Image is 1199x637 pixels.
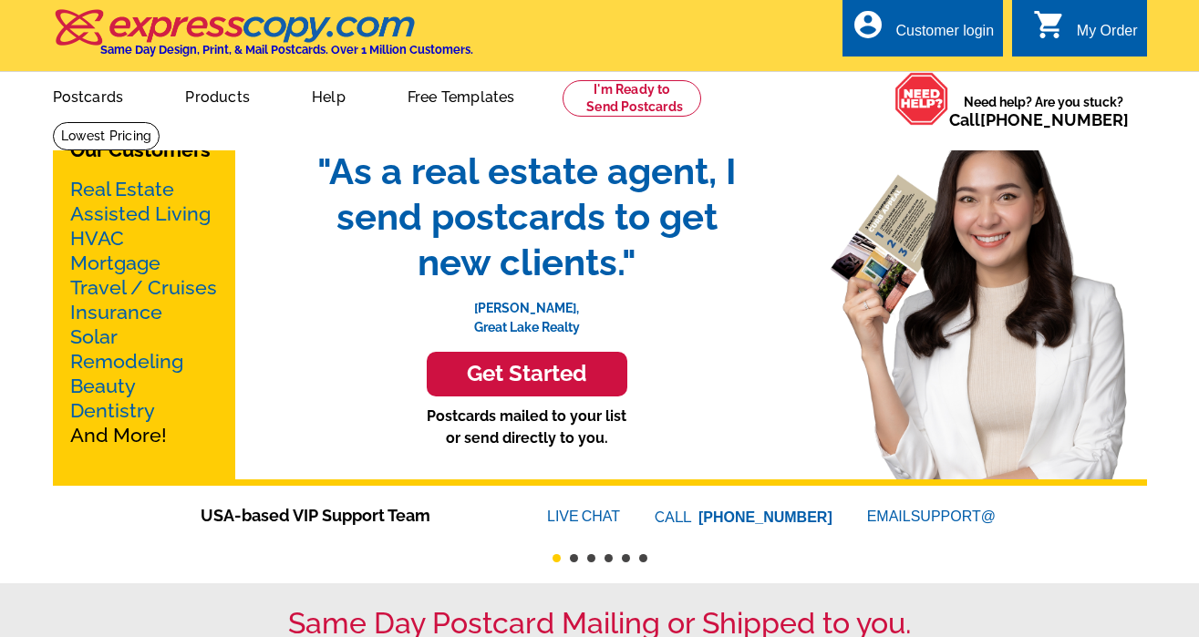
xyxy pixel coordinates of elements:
[299,285,755,337] p: [PERSON_NAME], Great Lake Realty
[587,554,595,562] button: 3 of 6
[1033,8,1066,41] i: shopping_cart
[70,325,118,348] a: Solar
[622,554,630,562] button: 5 of 6
[980,110,1129,129] a: [PHONE_NUMBER]
[70,399,155,422] a: Dentistry
[547,509,620,524] a: LIVECHAT
[570,554,578,562] button: 2 of 6
[867,509,998,524] a: EMAILSUPPORT@
[299,352,755,396] a: Get Started
[70,301,162,324] a: Insurance
[53,22,473,57] a: Same Day Design, Print, & Mail Postcards. Over 1 Million Customers.
[201,503,492,528] span: USA-based VIP Support Team
[895,23,994,48] div: Customer login
[1077,23,1138,48] div: My Order
[70,177,218,447] p: And More!
[450,361,605,387] h3: Get Started
[655,507,694,529] font: CALL
[70,276,217,299] a: Travel / Cruises
[299,149,755,285] span: "As a real estate agent, I send postcards to get new clients."
[156,74,279,117] a: Products
[698,509,832,525] a: [PHONE_NUMBER]
[299,406,755,449] p: Postcards mailed to your list or send directly to you.
[70,350,183,373] a: Remodeling
[24,74,153,117] a: Postcards
[949,110,1129,129] span: Call
[894,72,949,126] img: help
[605,554,613,562] button: 4 of 6
[639,554,647,562] button: 6 of 6
[547,506,582,528] font: LIVE
[852,8,884,41] i: account_circle
[1033,20,1138,43] a: shopping_cart My Order
[70,375,136,397] a: Beauty
[70,252,160,274] a: Mortgage
[70,178,174,200] a: Real Estate
[378,74,544,117] a: Free Templates
[911,506,998,528] font: SUPPORT@
[70,202,211,225] a: Assisted Living
[852,20,994,43] a: account_circle Customer login
[553,554,561,562] button: 1 of 6
[283,74,375,117] a: Help
[949,93,1138,129] span: Need help? Are you stuck?
[70,227,124,250] a: HVAC
[100,43,473,57] h4: Same Day Design, Print, & Mail Postcards. Over 1 Million Customers.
